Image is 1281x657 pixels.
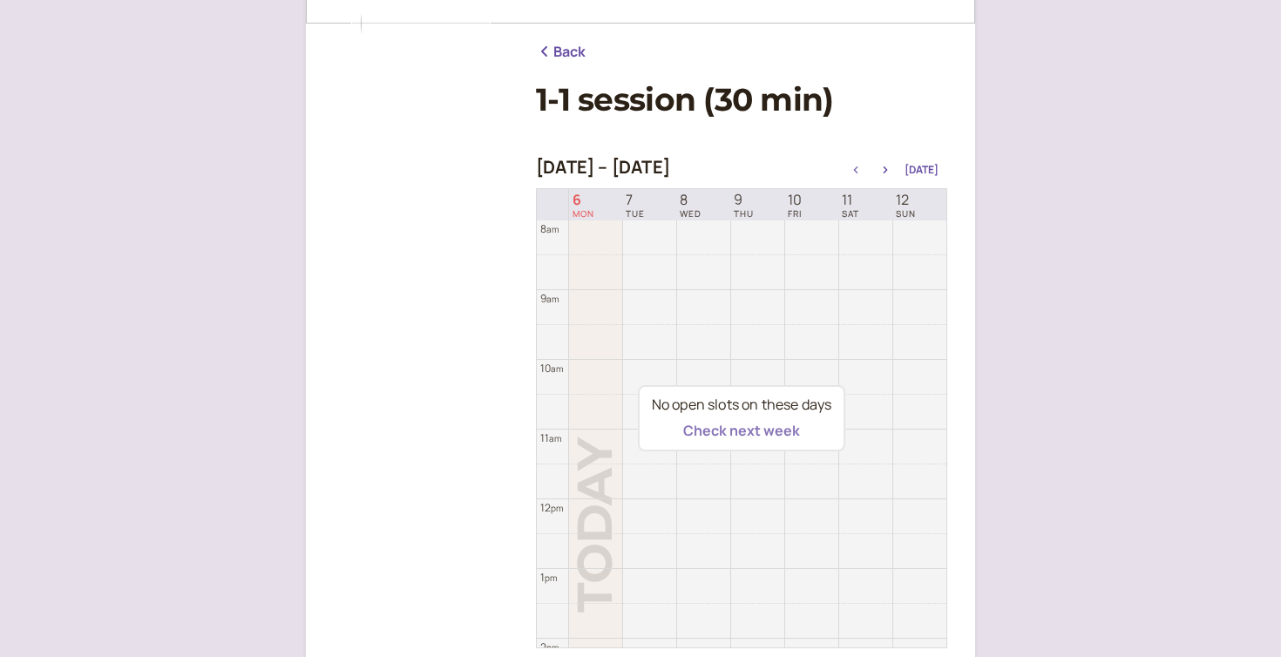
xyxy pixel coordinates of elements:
h1: 1-1 session (30 min) [536,81,947,119]
a: Back [536,41,586,64]
button: [DATE] [905,164,939,176]
div: No open slots on these days [652,394,831,417]
button: Check next week [683,423,800,438]
h2: [DATE] – [DATE] [536,157,670,178]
